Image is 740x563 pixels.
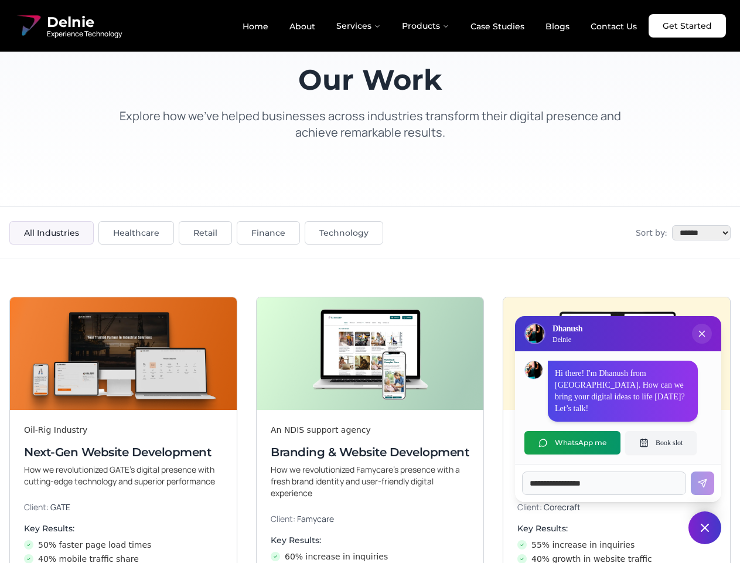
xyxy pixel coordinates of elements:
[108,108,633,141] p: Explore how we've helped businesses across industries transform their digital presence and achiev...
[47,29,122,39] span: Experience Technology
[688,511,721,544] button: Close chat
[553,323,582,335] h3: Dhanush
[536,16,579,36] a: Blogs
[24,539,223,551] li: 50% faster page load times
[271,551,469,562] li: 60% increase in inquiries
[553,335,582,344] p: Delnie
[237,221,300,245] button: Finance
[47,13,122,32] span: Delnie
[233,16,278,36] a: Home
[24,464,223,487] p: How we revolutionized GATE’s digital presence with cutting-edge technology and superior performance
[555,368,691,415] p: Hi there! I'm Dhanush from [GEOGRAPHIC_DATA]. How can we bring your digital ideas to life [DATE]?...
[233,14,646,38] nav: Main
[524,431,620,455] button: WhatsApp me
[24,444,223,460] h3: Next-Gen Website Development
[517,539,716,551] li: 55% increase in inquiries
[98,221,174,245] button: Healthcare
[305,221,383,245] button: Technology
[24,501,223,513] p: Client:
[393,14,459,38] button: Products
[24,523,223,534] h4: Key Results:
[327,14,390,38] button: Services
[50,501,70,513] span: GATE
[10,297,237,410] img: Next-Gen Website Development
[257,297,483,410] img: Branding & Website Development
[108,66,633,94] h1: Our Work
[525,361,543,379] img: Dhanush
[625,431,697,455] button: Book slot
[692,324,712,344] button: Close chat popup
[271,424,469,436] div: An NDIS support agency
[297,513,334,524] span: Famycare
[179,221,232,245] button: Retail
[526,324,544,343] img: Delnie Logo
[649,14,726,38] a: Get Started
[581,16,646,36] a: Contact Us
[280,16,325,36] a: About
[24,424,223,436] div: Oil-Rig Industry
[271,444,469,460] h3: Branding & Website Development
[636,227,667,239] span: Sort by:
[9,221,94,245] button: All Industries
[271,513,469,525] p: Client:
[503,297,730,410] img: Digital & Brand Revamp
[14,12,122,40] a: Delnie Logo Full
[14,12,42,40] img: Delnie Logo
[271,534,469,546] h4: Key Results:
[271,464,469,499] p: How we revolutionized Famycare’s presence with a fresh brand identity and user-friendly digital e...
[461,16,534,36] a: Case Studies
